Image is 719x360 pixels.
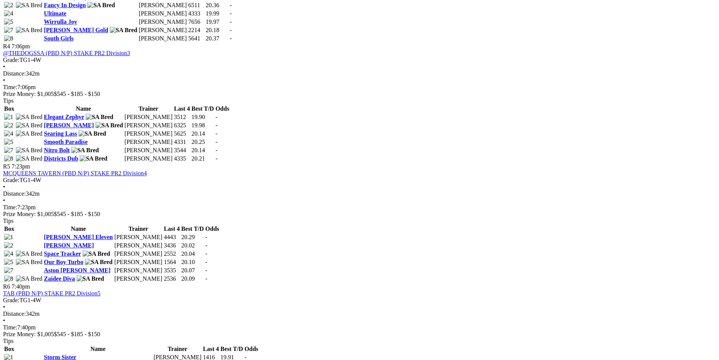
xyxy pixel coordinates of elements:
img: 8 [4,155,13,162]
span: Box [4,105,14,112]
td: [PERSON_NAME] [114,267,163,274]
td: 3512 [174,113,190,121]
a: [PERSON_NAME] [44,242,94,249]
img: 4 [4,10,13,17]
span: - [230,35,232,42]
span: • [3,317,5,324]
span: - [205,259,207,265]
a: MCQUEENS TAVERN (PBD N/P) STAKE PR2 Division4 [3,170,147,176]
td: [PERSON_NAME] [124,113,173,121]
a: Space Tracker [44,250,81,257]
td: [PERSON_NAME] [114,258,163,266]
td: 20.14 [191,130,214,138]
span: - [205,275,207,282]
th: Name [43,105,123,113]
th: Best T/D [220,345,243,353]
img: SA Bred [16,130,43,137]
span: - [216,114,217,120]
a: Aston [PERSON_NAME] [44,267,110,273]
div: 342m [3,311,716,317]
img: SA Bred [86,114,113,121]
img: 1 [4,234,13,241]
a: Nitro Bolt [44,147,70,153]
div: 7:23pm [3,204,716,211]
div: TG1-4W [3,297,716,304]
img: SA Bred [71,147,99,154]
img: SA Bred [16,250,43,257]
span: - [216,130,217,137]
th: Name [43,225,113,233]
span: 7:23pm [12,163,30,170]
span: - [205,234,207,240]
img: 5 [4,19,13,25]
a: Fancy In Design [44,2,86,8]
td: [PERSON_NAME] [124,138,173,146]
span: Time: [3,84,17,90]
span: R6 [3,283,10,290]
td: 2214 [188,26,205,34]
th: Last 4 [174,105,190,113]
a: Districts Dub [44,155,78,162]
span: - [230,27,232,33]
a: Wirrulla Joy [44,19,77,25]
a: TAB (PBD N/P) STAKE PR2 Division5 [3,290,100,297]
img: SA Bred [16,147,43,154]
img: 2 [4,242,13,249]
td: 20.25 [191,138,214,146]
td: 20.10 [181,258,204,266]
td: 1564 [163,258,180,266]
span: - [216,122,217,128]
td: [PERSON_NAME] [124,130,173,138]
span: $545 - $185 - $150 [54,331,100,337]
span: Distance: [3,70,26,77]
div: 7:06pm [3,84,716,91]
th: Trainer [153,345,202,353]
td: [PERSON_NAME] [139,26,187,34]
td: 20.37 [205,35,229,42]
th: Odds [215,105,229,113]
div: Prize Money: $1,005 [3,331,716,338]
td: 20.21 [191,155,214,162]
img: 5 [4,139,13,145]
span: Distance: [3,190,26,197]
td: 20.02 [181,242,204,249]
span: Distance: [3,311,26,317]
a: [PERSON_NAME] Gold [44,27,108,33]
span: • [3,197,5,204]
td: 20.18 [205,26,229,34]
img: 2 [4,122,13,129]
td: 20.36 [205,2,229,9]
td: 19.97 [205,18,229,26]
td: [PERSON_NAME] [124,122,173,129]
img: SA Bred [79,130,106,137]
a: South Girls [44,35,74,42]
th: Trainer [124,105,173,113]
img: 7 [4,27,13,34]
span: • [3,184,5,190]
th: Best T/D [191,105,214,113]
td: [PERSON_NAME] [139,18,187,26]
td: 4333 [188,10,205,17]
img: SA Bred [95,122,123,129]
img: SA Bred [77,275,104,282]
span: Grade: [3,57,20,63]
td: [PERSON_NAME] [124,147,173,154]
a: Smooth Paradise [44,139,88,145]
span: • [3,63,5,70]
td: 19.90 [191,113,214,121]
td: [PERSON_NAME] [139,10,187,17]
div: Prize Money: $1,005 [3,211,716,218]
span: - [205,242,207,249]
td: 19.99 [205,10,229,17]
div: TG1-4W [3,57,716,63]
a: Searing Lass [44,130,77,137]
span: $545 - $185 - $150 [54,91,100,97]
img: 1 [4,114,13,121]
img: 5 [4,259,13,266]
td: [PERSON_NAME] [114,242,163,249]
span: Grade: [3,297,20,303]
a: Our Boy Turbo [44,259,83,265]
td: [PERSON_NAME] [139,2,187,9]
span: 7:06pm [12,43,30,49]
div: 342m [3,190,716,197]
